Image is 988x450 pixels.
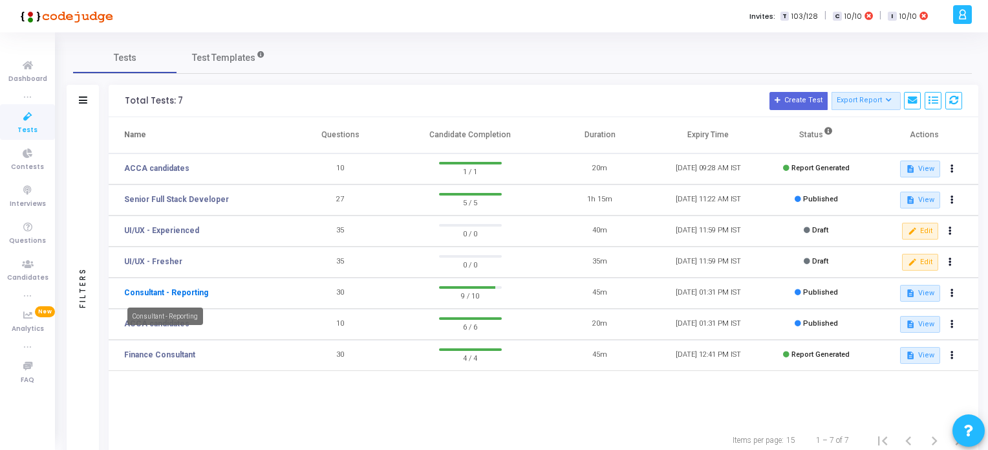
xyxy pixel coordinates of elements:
[439,258,502,271] span: 0 / 0
[546,340,654,371] td: 45m
[816,434,849,446] div: 1 – 7 of 7
[124,256,182,267] a: UI/UX - Fresher
[906,320,915,329] mat-icon: description
[888,12,896,21] span: I
[900,316,940,333] button: View
[654,247,762,278] td: [DATE] 11:59 PM IST
[833,12,841,21] span: C
[439,320,502,333] span: 6 / 6
[832,92,901,110] button: Export Report
[124,287,208,298] a: Consultant - Reporting
[546,309,654,340] td: 20m
[654,309,762,340] td: [DATE] 01:31 PM IST
[906,351,915,360] mat-icon: description
[769,92,828,110] button: Create Test
[546,117,654,153] th: Duration
[286,117,394,153] th: Questions
[124,163,189,174] a: ACCA candidates
[394,117,546,153] th: Candidate Completion
[114,51,136,65] span: Tests
[124,225,199,236] a: UI/UX - Experienced
[879,9,881,23] span: |
[899,11,917,22] span: 10/10
[900,161,940,177] button: View
[286,340,394,371] td: 30
[17,125,38,136] span: Tests
[546,247,654,278] td: 35m
[286,185,394,216] td: 27
[654,153,762,185] td: [DATE] 09:28 AM IST
[791,350,850,359] span: Report Generated
[286,278,394,309] td: 30
[908,258,917,267] mat-icon: edit
[439,196,502,208] span: 5 / 5
[21,375,34,386] span: FAQ
[780,12,789,21] span: T
[654,117,762,153] th: Expiry Time
[192,51,255,65] span: Test Templates
[439,289,502,302] span: 9 / 10
[786,434,795,446] div: 15
[8,74,47,85] span: Dashboard
[812,226,828,234] span: Draft
[16,3,113,29] img: logo
[900,285,940,302] button: View
[870,117,978,153] th: Actions
[654,340,762,371] td: [DATE] 12:41 PM IST
[546,153,654,185] td: 20m
[900,192,940,208] button: View
[546,216,654,247] td: 40m
[109,117,286,153] th: Name
[286,216,394,247] td: 35
[803,319,838,328] span: Published
[10,199,46,210] span: Interviews
[286,309,394,340] td: 10
[749,11,775,22] label: Invites:
[654,185,762,216] td: [DATE] 11:22 AM IST
[791,164,850,172] span: Report Generated
[124,194,229,205] a: Senior Full Stack Developer
[286,247,394,278] td: 35
[77,216,89,359] div: Filters
[900,347,940,364] button: View
[12,324,44,335] span: Analytics
[762,117,870,153] th: Status
[546,185,654,216] td: 1h 15m
[286,153,394,185] td: 10
[908,227,917,236] mat-icon: edit
[654,278,762,309] td: [DATE] 01:31 PM IST
[7,273,48,284] span: Candidates
[791,11,818,22] span: 103/128
[439,351,502,364] span: 4 / 4
[546,278,654,309] td: 45m
[824,9,826,23] span: |
[906,289,915,298] mat-icon: description
[439,227,502,240] span: 0 / 0
[812,257,828,265] span: Draft
[9,236,46,247] span: Questions
[902,223,938,240] button: Edit
[906,196,915,205] mat-icon: description
[439,164,502,177] span: 1 / 1
[127,308,203,325] div: Consultant - Reporting
[803,288,838,297] span: Published
[733,434,784,446] div: Items per page:
[902,254,938,271] button: Edit
[654,216,762,247] td: [DATE] 11:59 PM IST
[11,162,44,173] span: Contests
[124,349,195,361] a: Finance Consultant
[125,96,183,106] div: Total Tests: 7
[803,195,838,203] span: Published
[844,11,862,22] span: 10/10
[906,164,915,174] mat-icon: description
[35,306,55,317] span: New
